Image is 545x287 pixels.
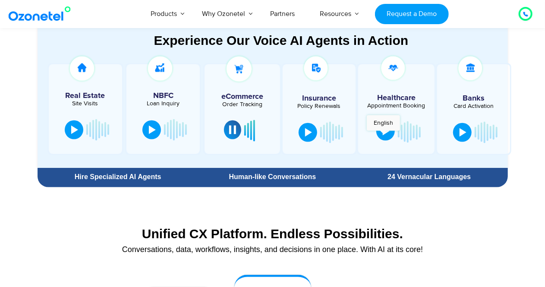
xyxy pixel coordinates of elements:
div: 24 Vernacular Languages [355,173,503,180]
div: Card Activation [441,103,505,109]
h5: Banks [441,95,505,102]
div: Order Tracking [209,101,276,107]
div: Hire Specialized AI Agents [42,173,194,180]
h5: NBFC [131,92,195,100]
h5: Healthcare [365,94,428,102]
div: Policy Renewals [287,103,351,109]
div: Site Visits [53,101,118,107]
div: Loan Inquiry [131,101,195,107]
div: Unified CX Platform. Endless Possibilities. [42,226,504,241]
h5: Insurance [287,95,351,102]
h5: eCommerce [209,93,276,101]
div: Appointment Booking [365,103,428,109]
div: Human-like Conversations [198,173,347,180]
a: Request a Demo [375,4,449,24]
div: Conversations, data, workflows, insights, and decisions in one place. With AI at its core! [42,246,504,253]
div: Experience Our Voice AI Agents in Action [46,33,517,48]
h5: Real Estate [53,92,118,100]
